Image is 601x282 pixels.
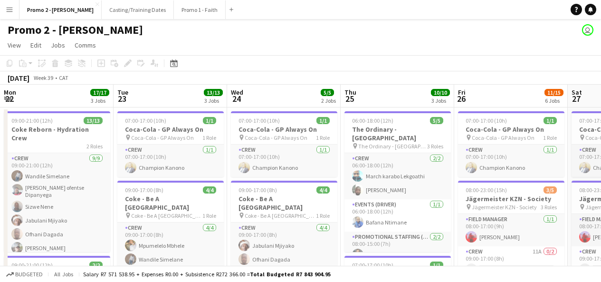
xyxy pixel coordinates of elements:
span: The Ordinary - [GEOGRAPHIC_DATA] [358,143,427,150]
div: [DATE] [8,73,29,83]
span: 08:00-23:00 (15h) [466,186,507,194]
span: 07:00-17:00 (10h) [466,117,507,124]
span: 07:00-17:00 (10h) [238,117,280,124]
span: 5/5 [321,89,334,96]
app-card-role: Crew2/206:00-18:00 (12h)March karabo Lekgoathi[PERSON_NAME] [344,153,451,199]
app-job-card: 07:00-17:00 (10h)1/1Coca-Cola - GP Always On Coca-Cola - GP Always On1 RoleCrew1/107:00-17:00 (10... [458,111,564,177]
h3: Coca-Cola - GP Always On [231,125,337,134]
a: Jobs [47,39,69,51]
span: Coke - Be A [GEOGRAPHIC_DATA] [245,212,316,219]
span: Fri [458,88,466,97]
span: Budgeted [15,271,43,278]
span: Jobs [51,41,65,49]
span: 1/1 [430,262,443,269]
h3: Coke Reborn - Hydration Crew [4,125,110,142]
span: 1/1 [203,117,216,124]
span: Sat [572,88,582,97]
span: 06:00-18:00 (12h) [352,117,393,124]
span: Coca-Cola - GP Always On [245,134,307,141]
span: 3/5 [544,186,557,194]
span: 13/13 [84,117,103,124]
app-user-avatar: Tesa Nicolau [582,24,593,36]
h1: Promo 2 - [PERSON_NAME] [8,23,143,37]
app-job-card: 06:00-18:00 (12h)5/5The Ordinary - [GEOGRAPHIC_DATA] The Ordinary - [GEOGRAPHIC_DATA]3 RolesCrew2... [344,111,451,252]
span: 22 [2,93,16,104]
span: All jobs [52,271,75,278]
span: Total Budgeted R7 843 904.95 [250,271,331,278]
span: 1 Role [202,134,216,141]
span: 23 [116,93,128,104]
span: Edit [30,41,41,49]
span: 24 [229,93,243,104]
span: 07:00-17:00 (10h) [125,117,166,124]
button: Promo 1 - Faith [174,0,226,19]
app-card-role: Promotional Staffing (Brand Ambassadors)2/208:00-15:00 (7h)[PERSON_NAME] [344,232,451,278]
span: 27 [570,93,582,104]
span: View [8,41,21,49]
div: 6 Jobs [545,97,563,104]
span: 26 [457,93,466,104]
span: 25 [343,93,356,104]
span: Comms [75,41,96,49]
a: Comms [71,39,100,51]
h3: Coca-Cola - GP Always On [117,125,224,134]
button: Budgeted [5,269,44,280]
span: 2/2 [89,262,103,269]
span: 1 Role [316,212,330,219]
button: Promo 2 - [PERSON_NAME] [19,0,102,19]
div: 3 Jobs [431,97,449,104]
span: 07:00-17:00 (10h) [352,262,393,269]
span: 10/10 [431,89,450,96]
h3: Coke - Be A [GEOGRAPHIC_DATA] [117,194,224,212]
span: 1 Role [202,212,216,219]
app-card-role: Events (Driver)1/106:00-18:00 (12h)Bafana Ntimane [344,199,451,232]
span: 4/4 [316,186,330,194]
span: 09:00-21:00 (12h) [11,262,53,269]
span: 2 Roles [86,143,103,150]
span: 1 Role [316,134,330,141]
h3: Jägermeister KZN - Society [458,194,564,203]
span: Week 39 [31,74,55,81]
span: Jägermeister KZN - Society [472,204,537,211]
span: 5/5 [430,117,443,124]
span: 09:00-17:00 (8h) [238,186,277,194]
span: 11/15 [544,89,563,96]
h3: Coca-Cola - GP Always On [458,125,564,134]
div: 3 Jobs [91,97,109,104]
h3: The Ordinary - [GEOGRAPHIC_DATA] [344,125,451,142]
span: 3 Roles [427,143,443,150]
div: 3 Jobs [204,97,222,104]
span: Mon [4,88,16,97]
span: 3 Roles [541,204,557,211]
span: 1/1 [316,117,330,124]
app-job-card: 07:00-17:00 (10h)1/1Coca-Cola - GP Always On Coca-Cola - GP Always On1 RoleCrew1/107:00-17:00 (10... [231,111,337,177]
div: 2 Jobs [321,97,336,104]
app-card-role: Crew1/107:00-17:00 (10h)Champion Kanono [231,145,337,177]
app-card-role: Crew1/107:00-17:00 (10h)Champion Kanono [458,145,564,177]
span: Tue [117,88,128,97]
span: 09:00-21:00 (12h) [11,117,53,124]
div: CAT [59,74,68,81]
span: Coca-Cola - GP Always On [472,134,534,141]
span: Thu [344,88,356,97]
app-job-card: 07:00-17:00 (10h)1/1Coca-Cola - GP Always On Coca-Cola - GP Always On1 RoleCrew1/107:00-17:00 (10... [117,111,224,177]
app-card-role: Crew1/107:00-17:00 (10h)Champion Kanono [117,145,224,177]
span: Coke - Be A [GEOGRAPHIC_DATA] [131,212,202,219]
span: 17/17 [90,89,109,96]
span: 4/4 [203,186,216,194]
h3: Coke - Be A [GEOGRAPHIC_DATA] [231,194,337,212]
span: 1/1 [544,117,557,124]
app-job-card: 09:00-21:00 (12h)13/13Coke Reborn - Hydration Crew2 RolesCrew9/909:00-21:00 (12h)Wandile Simelane... [4,111,110,252]
app-card-role: Field Manager1/108:00-17:00 (9h)[PERSON_NAME] [458,214,564,246]
span: 09:00-17:00 (8h) [125,186,163,194]
div: Salary R7 571 538.95 + Expenses R0.00 + Subsistence R272 366.00 = [83,271,331,278]
span: Wed [231,88,243,97]
span: 1 Role [543,134,557,141]
a: View [4,39,25,51]
span: 13/13 [204,89,223,96]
